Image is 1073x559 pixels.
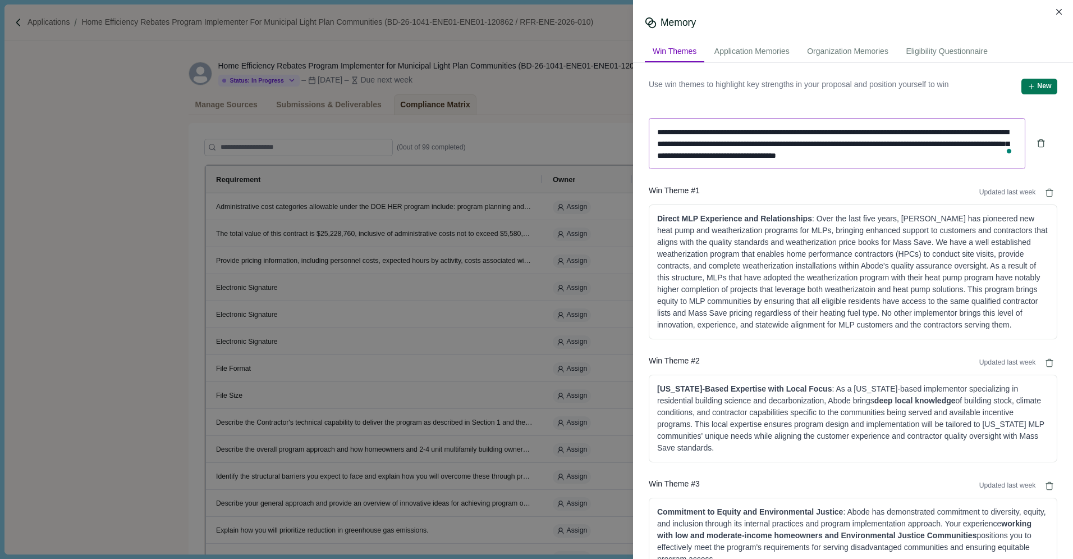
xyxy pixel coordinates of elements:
[799,42,896,62] div: Organization Memories
[649,355,700,371] span: Win Theme # 2
[657,384,832,393] span: [US_STATE]-Based Expertise with Local Focus
[874,396,956,405] span: deep local knowledge
[657,519,1031,540] span: working with low and moderate-income homeowners and Environmental Justice Communities
[649,118,1025,169] textarea: To enrich screen reader interactions, please activate Accessibility in Grammarly extension settings
[1033,135,1049,151] button: Delete
[645,42,704,62] div: Win Themes
[1021,79,1057,94] button: New
[657,213,1049,331] div: : Over the last five years, [PERSON_NAME] has pioneered new heat pump and weatherization programs...
[649,478,700,494] span: Win Theme # 3
[979,481,1036,491] span: Updated last week
[1042,355,1057,371] button: Delete
[1052,4,1067,20] button: Close
[657,383,1049,454] div: : As a [US_STATE]-based implementor specializing in residential building science and decarbonizat...
[898,42,996,62] div: Eligibility Questionnaire
[649,79,949,94] span: Use win themes to highlight key strengths in your proposal and position yourself to win
[979,188,1036,198] span: Updated last week
[707,42,797,62] div: Application Memories
[657,214,812,223] span: Direct MLP Experience and Relationships
[649,185,700,201] span: Win Theme # 1
[1042,185,1057,201] button: Delete
[979,358,1036,368] span: Updated last week
[1042,478,1057,494] button: Delete
[661,16,696,30] div: Memory
[657,507,843,516] span: Commitment to Equity and Environmental Justice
